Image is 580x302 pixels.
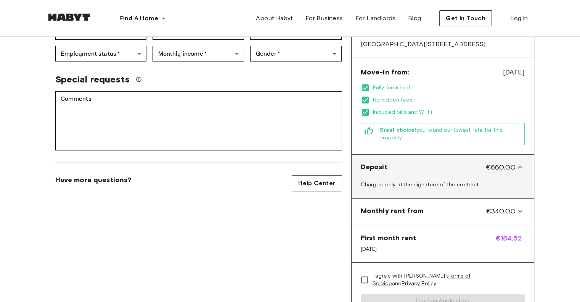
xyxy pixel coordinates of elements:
[55,74,130,85] span: Special requests
[361,181,479,188] span: Charged only at the signature of the contract
[55,175,132,184] span: Have more questions?
[250,11,299,26] a: About Habyt
[113,11,172,26] button: Find A Home
[355,14,395,23] span: For Landlords
[119,14,158,23] span: Find A Home
[355,177,531,195] div: Deposit€660.00
[402,280,436,287] a: Privacy Policy
[305,14,343,23] span: For Business
[46,13,92,21] img: Habyt
[55,91,342,150] div: Comments
[361,245,416,253] span: [DATE]
[349,11,402,26] a: For Landlords
[373,96,525,104] span: No hidden fees
[439,10,492,26] button: Get in Touch
[299,11,349,26] a: For Business
[503,67,525,77] span: [DATE]
[446,14,485,23] span: Get in Touch
[373,84,525,92] span: Fully furnished
[486,206,515,216] span: €340.00
[379,127,416,133] b: Great choice!
[361,162,387,172] span: Deposit
[361,40,525,48] span: [GEOGRAPHIC_DATA][STREET_ADDRESS]
[361,68,409,77] span: Move-in from:
[361,206,424,216] span: Monthly rent from
[355,202,531,221] div: Monthly rent from€340.00
[256,14,293,23] span: About Habyt
[355,158,531,177] div: Deposit€660.00
[292,175,342,191] a: Help Center
[298,179,335,188] span: Help Center
[379,126,521,142] span: you found our lowest rate for this property
[136,76,142,82] svg: We'll do our best to accommodate your request, but please note we can't guarantee it will be poss...
[373,272,519,287] span: I agree with [PERSON_NAME]'s and
[510,14,528,23] span: Log in
[373,108,525,116] span: Included bills and Wi-Fi
[495,233,524,253] span: €164.52
[485,162,515,172] span: €660.00
[408,14,421,23] span: Blog
[402,11,427,26] a: Blog
[361,233,416,242] span: First month rent
[504,11,534,26] a: Log in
